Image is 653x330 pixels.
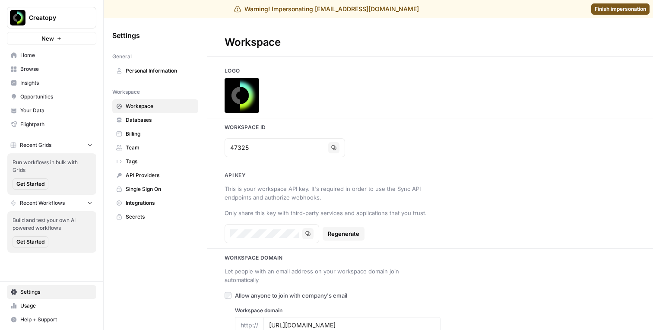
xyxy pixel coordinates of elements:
span: Home [20,51,92,59]
span: Creatopy [29,13,81,22]
span: Allow anyone to join with company's email [235,291,347,300]
span: New [41,34,54,43]
button: Recent Workflows [7,197,96,209]
a: Usage [7,299,96,313]
a: Personal Information [112,64,198,78]
span: Databases [126,116,194,124]
span: Run workflows in bulk with Grids [13,159,91,174]
button: New [7,32,96,45]
a: Single Sign On [112,182,198,196]
span: Billing [126,130,194,138]
div: Workspace [207,35,298,49]
span: Usage [20,302,92,310]
span: API Providers [126,171,194,179]
h3: Workspace Id [207,124,653,131]
span: General [112,53,132,60]
a: Databases [112,113,198,127]
div: Warning! Impersonating [EMAIL_ADDRESS][DOMAIN_NAME] [234,5,419,13]
a: API Providers [112,168,198,182]
label: Workspace domain [235,307,441,314]
span: Single Sign On [126,185,194,193]
span: Integrations [126,199,194,207]
span: Recent Workflows [20,199,65,207]
a: Settings [7,285,96,299]
span: Flightpath [20,121,92,128]
a: Workspace [112,99,198,113]
h3: Api key [207,171,653,179]
img: Company Logo [225,78,259,113]
span: Opportunities [20,93,92,101]
span: Settings [20,288,92,296]
span: Get Started [16,238,44,246]
a: Your Data [7,104,96,117]
h3: Logo [207,67,653,75]
a: Billing [112,127,198,141]
a: Browse [7,62,96,76]
a: Opportunities [7,90,96,104]
a: Team [112,141,198,155]
h3: Workspace Domain [207,254,653,262]
button: Get Started [13,236,48,247]
span: Settings [112,30,140,41]
a: Insights [7,76,96,90]
a: Finish impersonation [591,3,650,15]
span: Tags [126,158,194,165]
span: Regenerate [328,229,359,238]
button: Regenerate [323,227,365,241]
input: Allow anyone to join with company's email [225,292,231,299]
span: Build and test your own AI powered workflows [13,216,91,232]
span: Your Data [20,107,92,114]
span: Personal Information [126,67,194,75]
button: Help + Support [7,313,96,327]
img: Creatopy Logo [10,10,25,25]
span: Get Started [16,180,44,188]
a: Secrets [112,210,198,224]
span: Finish impersonation [595,5,646,13]
span: Workspace [126,102,194,110]
span: Insights [20,79,92,87]
a: Home [7,48,96,62]
span: Browse [20,65,92,73]
span: Workspace [112,88,140,96]
div: Let people with an email address on your workspace domain join automatically [225,267,430,284]
a: Flightpath [7,117,96,131]
div: Only share this key with third-party services and applications that you trust. [225,209,430,217]
span: Recent Grids [20,141,51,149]
div: This is your workspace API key. It's required in order to use the Sync API endpoints and authoriz... [225,184,430,202]
span: Help + Support [20,316,92,324]
button: Recent Grids [7,139,96,152]
a: Tags [112,155,198,168]
span: Team [126,144,194,152]
a: Integrations [112,196,198,210]
button: Workspace: Creatopy [7,7,96,29]
span: Secrets [126,213,194,221]
button: Get Started [13,178,48,190]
